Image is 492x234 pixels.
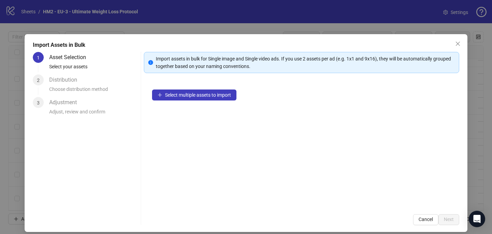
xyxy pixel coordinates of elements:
button: Cancel [413,214,438,225]
div: Adjustment [49,97,82,108]
div: Open Intercom Messenger [469,211,485,227]
div: Asset Selection [49,52,92,63]
span: 2 [37,78,40,83]
span: 3 [37,100,40,106]
div: Import Assets in Bulk [33,41,459,49]
span: plus [158,93,162,97]
div: Import assets in bulk for Single image and Single video ads. If you use 2 assets per ad (e.g. 1x1... [156,55,455,70]
span: close [455,41,461,46]
button: Close [452,38,463,49]
span: Cancel [419,217,433,222]
div: Choose distribution method [49,85,138,97]
span: Select multiple assets to import [165,92,231,98]
div: Distribution [49,74,83,85]
button: Select multiple assets to import [152,90,236,100]
div: Adjust, review and confirm [49,108,138,120]
span: info-circle [148,60,153,65]
span: 1 [37,55,40,60]
button: Next [438,214,459,225]
div: Select your assets [49,63,138,74]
